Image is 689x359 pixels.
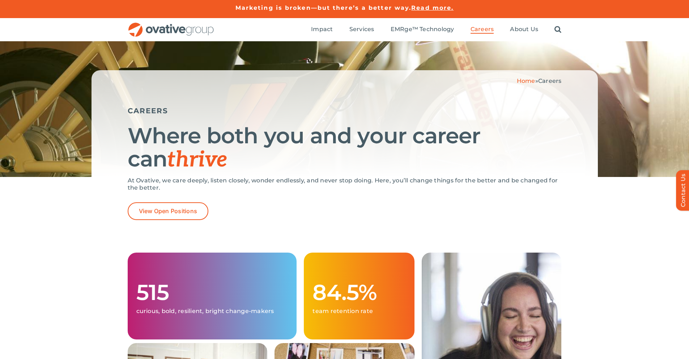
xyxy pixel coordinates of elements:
span: EMRge™ Technology [391,26,454,33]
a: View Open Positions [128,202,209,220]
a: Marketing is broken—but there’s a better way. [235,4,412,11]
p: team retention rate [312,308,405,315]
span: Impact [311,26,333,33]
p: At Ovative, we care deeply, listen closely, wonder endlessly, and never stop doing. Here, you’ll ... [128,177,562,191]
span: Careers [538,77,562,84]
span: Careers [471,26,494,33]
a: OG_Full_horizontal_RGB [128,22,214,29]
a: Search [554,26,561,34]
span: » [517,77,562,84]
p: curious, bold, resilient, bright change-makers [136,308,288,315]
nav: Menu [311,18,561,41]
a: Home [517,77,535,84]
a: About Us [510,26,538,34]
span: About Us [510,26,538,33]
h1: 84.5% [312,281,405,304]
a: Services [349,26,374,34]
span: View Open Positions [139,208,197,215]
span: thrive [167,147,227,173]
h1: Where both you and your career can [128,124,562,172]
h5: CAREERS [128,106,562,115]
a: EMRge™ Technology [391,26,454,34]
a: Read more. [411,4,454,11]
a: Impact [311,26,333,34]
span: Services [349,26,374,33]
h1: 515 [136,281,288,304]
a: Careers [471,26,494,34]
